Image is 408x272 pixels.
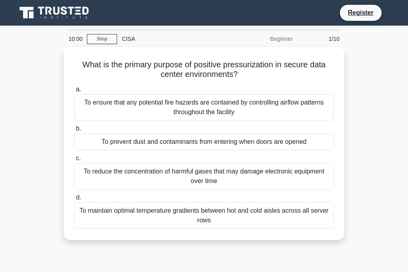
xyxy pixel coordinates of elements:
[74,202,334,229] div: To maintain optimal temperature gradients between hot and cold aisles across all server rows
[87,34,117,44] a: Stop
[76,86,81,93] span: a.
[74,94,334,121] div: To ensure that any potential fire hazards are contained by controlling airflow patterns throughou...
[227,31,297,47] div: Beginner
[64,31,87,47] div: 10:00
[76,125,81,132] span: b.
[76,155,81,161] span: c.
[76,194,81,201] span: d.
[117,31,227,47] div: CISA
[343,8,378,18] a: Register
[74,163,334,189] div: To reduce the concentration of harmful gases that may damage electronic equipment over time
[73,60,335,80] h5: What is the primary purpose of positive pressurization in secure data center environments?
[74,133,334,150] div: To prevent dust and contaminants from entering when doors are opened
[297,31,344,47] div: 1/10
